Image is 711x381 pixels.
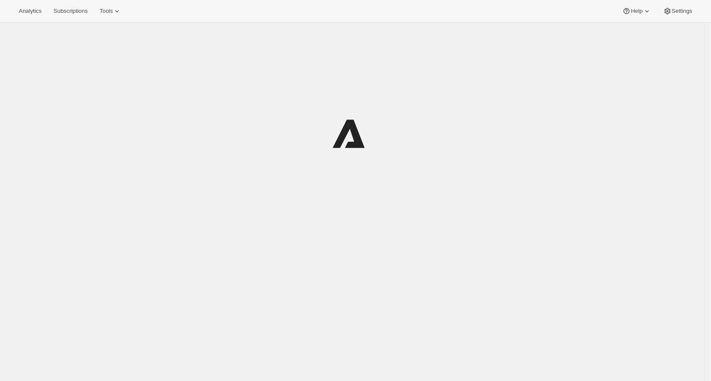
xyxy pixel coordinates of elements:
span: Subscriptions [53,8,88,15]
button: Help [617,5,656,17]
button: Analytics [14,5,47,17]
button: Subscriptions [48,5,93,17]
span: Tools [99,8,113,15]
button: Settings [658,5,697,17]
span: Analytics [19,8,41,15]
button: Tools [94,5,126,17]
span: Settings [672,8,692,15]
span: Help [631,8,642,15]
